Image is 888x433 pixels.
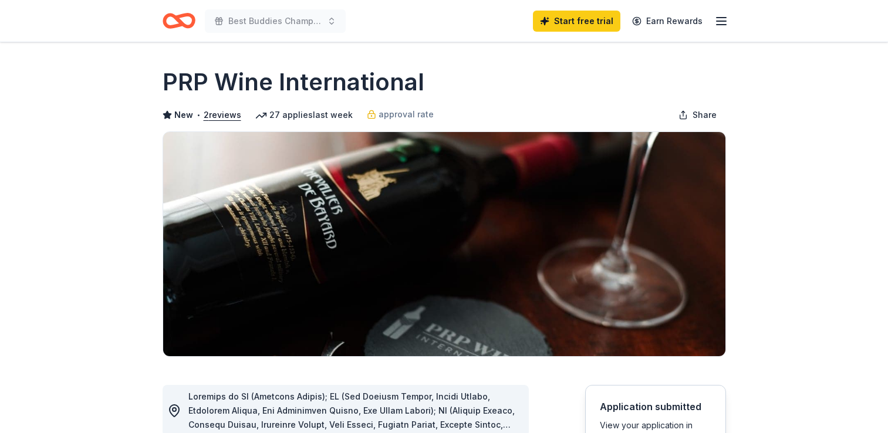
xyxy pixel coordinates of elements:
[174,108,193,122] span: New
[625,11,710,32] a: Earn Rewards
[379,107,434,121] span: approval rate
[163,7,195,35] a: Home
[600,400,711,414] div: Application submitted
[255,108,353,122] div: 27 applies last week
[204,108,241,122] button: 2reviews
[205,9,346,33] button: Best Buddies Champion of the Year
[228,14,322,28] span: Best Buddies Champion of the Year
[163,132,725,356] img: Image for PRP Wine International
[196,110,200,120] span: •
[163,66,424,99] h1: PRP Wine International
[693,108,717,122] span: Share
[367,107,434,121] a: approval rate
[669,103,726,127] button: Share
[533,11,620,32] a: Start free trial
